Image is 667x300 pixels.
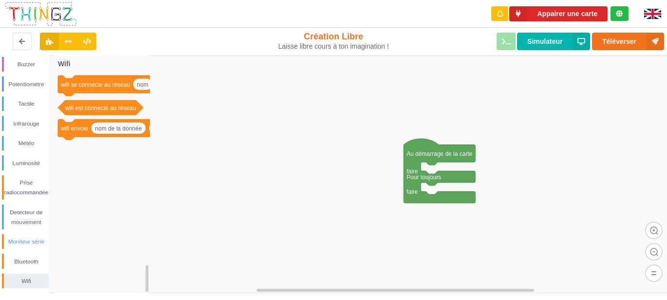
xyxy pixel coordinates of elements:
div: Detecteur de mouvement [4,207,49,227]
button: Appairer une carte [509,6,608,21]
div: Infrarouge [4,119,49,129]
div: Buzzer [4,59,49,69]
text: wifi envoie [60,125,88,132]
img: thingz_logo.png [4,1,77,27]
text: nom de la donnée [95,125,142,132]
div: Moniteur série [4,237,49,246]
div: Création Libre [277,31,390,51]
div: Luminosité [4,158,49,168]
text: Wifi [58,60,71,68]
text: faire [407,168,418,175]
text: Au démarrage de la carte [407,150,473,157]
text: Pour toujours [407,174,441,181]
text: wifi se connecte au réseau [60,81,130,88]
div: Wifi [4,276,49,286]
text: wifi est connecté au réseau [65,105,136,112]
img: gb.png [644,9,661,19]
div: Météo [4,138,49,148]
div: Tu es connecté au serveur de création de Thingz [611,6,629,21]
div: Tactile [4,99,49,109]
button: Simulateur [517,33,590,50]
text: nom [137,81,148,88]
button: Téléverser [592,33,664,50]
text: faire [407,188,418,195]
div: Bluetooth [4,257,49,266]
div: Potentiomètre [4,79,49,89]
div: Laisse libre cours à ton imagination ! [277,42,390,51]
div: Prise radiocommandée [4,178,49,197]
